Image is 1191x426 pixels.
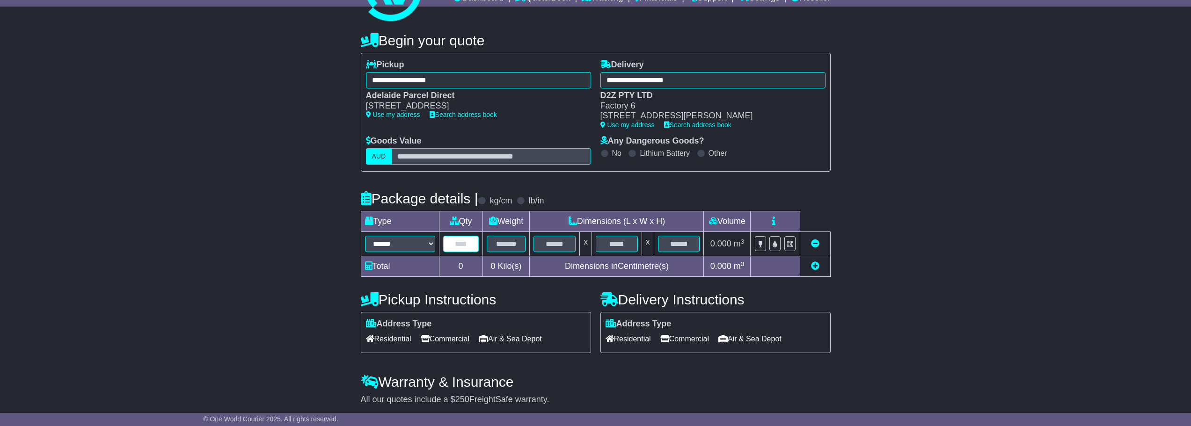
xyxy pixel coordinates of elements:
[530,211,704,232] td: Dimensions (L x W x H)
[811,261,819,271] a: Add new item
[430,111,497,118] a: Search address book
[600,60,644,70] label: Delivery
[612,149,621,158] label: No
[366,60,404,70] label: Pickup
[600,136,704,146] label: Any Dangerous Goods?
[361,211,439,232] td: Type
[642,232,654,256] td: x
[741,238,745,245] sup: 3
[600,121,655,129] a: Use my address
[203,415,338,423] span: © One World Courier 2025. All rights reserved.
[361,191,478,206] h4: Package details |
[482,256,530,277] td: Kilo(s)
[361,374,831,390] h4: Warranty & Insurance
[361,33,831,48] h4: Begin your quote
[734,239,745,248] span: m
[361,395,831,405] div: All our quotes include a $ FreightSafe warranty.
[366,319,432,329] label: Address Type
[366,91,582,101] div: Adelaide Parcel Direct
[718,332,782,346] span: Air & Sea Depot
[640,149,690,158] label: Lithium Battery
[361,256,439,277] td: Total
[606,332,651,346] span: Residential
[811,239,819,248] a: Remove this item
[600,101,816,111] div: Factory 6
[421,332,469,346] span: Commercial
[530,256,704,277] td: Dimensions in Centimetre(s)
[490,196,512,206] label: kg/cm
[455,395,469,404] span: 250
[366,332,411,346] span: Residential
[734,261,745,271] span: m
[366,136,422,146] label: Goods Value
[710,239,731,248] span: 0.000
[710,261,731,271] span: 0.000
[580,232,592,256] td: x
[482,211,530,232] td: Weight
[606,319,672,329] label: Address Type
[600,91,816,101] div: D2Z PTY LTD
[704,211,751,232] td: Volume
[439,211,482,232] td: Qty
[741,260,745,267] sup: 3
[660,332,709,346] span: Commercial
[439,256,482,277] td: 0
[366,101,582,111] div: [STREET_ADDRESS]
[528,196,544,206] label: lb/in
[479,332,542,346] span: Air & Sea Depot
[366,148,392,165] label: AUD
[361,292,591,307] h4: Pickup Instructions
[366,111,420,118] a: Use my address
[600,111,816,121] div: [STREET_ADDRESS][PERSON_NAME]
[664,121,731,129] a: Search address book
[600,292,831,307] h4: Delivery Instructions
[709,149,727,158] label: Other
[490,261,495,271] span: 0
